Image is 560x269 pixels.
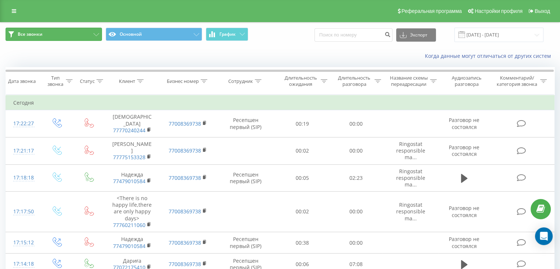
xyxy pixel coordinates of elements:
[169,120,201,127] a: 77008369738
[314,28,392,42] input: Поиск по номеру
[104,192,160,232] td: <There is no happy life,there are only happy days>
[329,192,383,232] td: 00:00
[336,75,373,87] div: Длительность разговора
[445,75,488,87] div: Аудиозапись разговора
[13,116,33,131] div: 17:22:27
[6,28,102,41] button: Все звонки
[329,137,383,164] td: 00:00
[119,78,135,84] div: Клиент
[276,192,329,232] td: 00:02
[396,28,436,42] button: Экспорт
[276,164,329,192] td: 00:05
[169,174,201,181] a: 77008369738
[449,144,479,157] span: Разговор не состоялся
[449,116,479,130] span: Разговор не состоялся
[329,110,383,137] td: 00:00
[104,137,160,164] td: [PERSON_NAME]
[495,75,538,87] div: Комментарий/категория звонка
[13,205,33,219] div: 17:17:50
[535,227,553,245] div: Open Intercom Messenger
[276,232,329,254] td: 00:38
[104,164,160,192] td: Надежда
[167,78,199,84] div: Бизнес номер
[206,28,248,41] button: График
[276,137,329,164] td: 00:02
[329,164,383,192] td: 02:23
[396,140,425,161] span: Ringostat responsible ma...
[216,232,276,254] td: Ресепшен первый (SIP)
[282,75,319,87] div: Длительность ожидания
[13,144,33,158] div: 17:21:17
[113,242,145,249] a: 77479010584
[104,110,160,137] td: [DEMOGRAPHIC_DATA]
[46,75,64,87] div: Тип звонка
[169,239,201,246] a: 77008369738
[216,110,276,137] td: Ресепшен первый (SIP)
[113,154,145,161] a: 77775153328
[8,78,36,84] div: Дата звонка
[106,28,202,41] button: Основной
[104,232,160,254] td: Надежда
[13,171,33,185] div: 17:18:18
[329,232,383,254] td: 00:00
[13,235,33,250] div: 17:15:12
[535,8,550,14] span: Выход
[449,235,479,249] span: Разговор не состоялся
[228,78,253,84] div: Сотрудник
[396,168,425,188] span: Ringostat responsible ma...
[80,78,95,84] div: Статус
[276,110,329,137] td: 00:19
[216,164,276,192] td: Ресепшен первый (SIP)
[169,261,201,268] a: 77008369738
[6,95,554,110] td: Сегодня
[396,201,425,221] span: Ringostat responsible ma...
[18,31,42,37] span: Все звонки
[449,205,479,218] span: Разговор не состоялся
[113,221,145,228] a: 77760211060
[113,178,145,185] a: 77479010584
[169,208,201,215] a: 77008369738
[475,8,522,14] span: Настройки профиля
[169,147,201,154] a: 77008369738
[390,75,428,87] div: Название схемы переадресации
[425,52,554,59] a: Когда данные могут отличаться от других систем
[219,32,236,37] span: График
[401,8,462,14] span: Реферальная программа
[113,127,145,134] a: 77770240244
